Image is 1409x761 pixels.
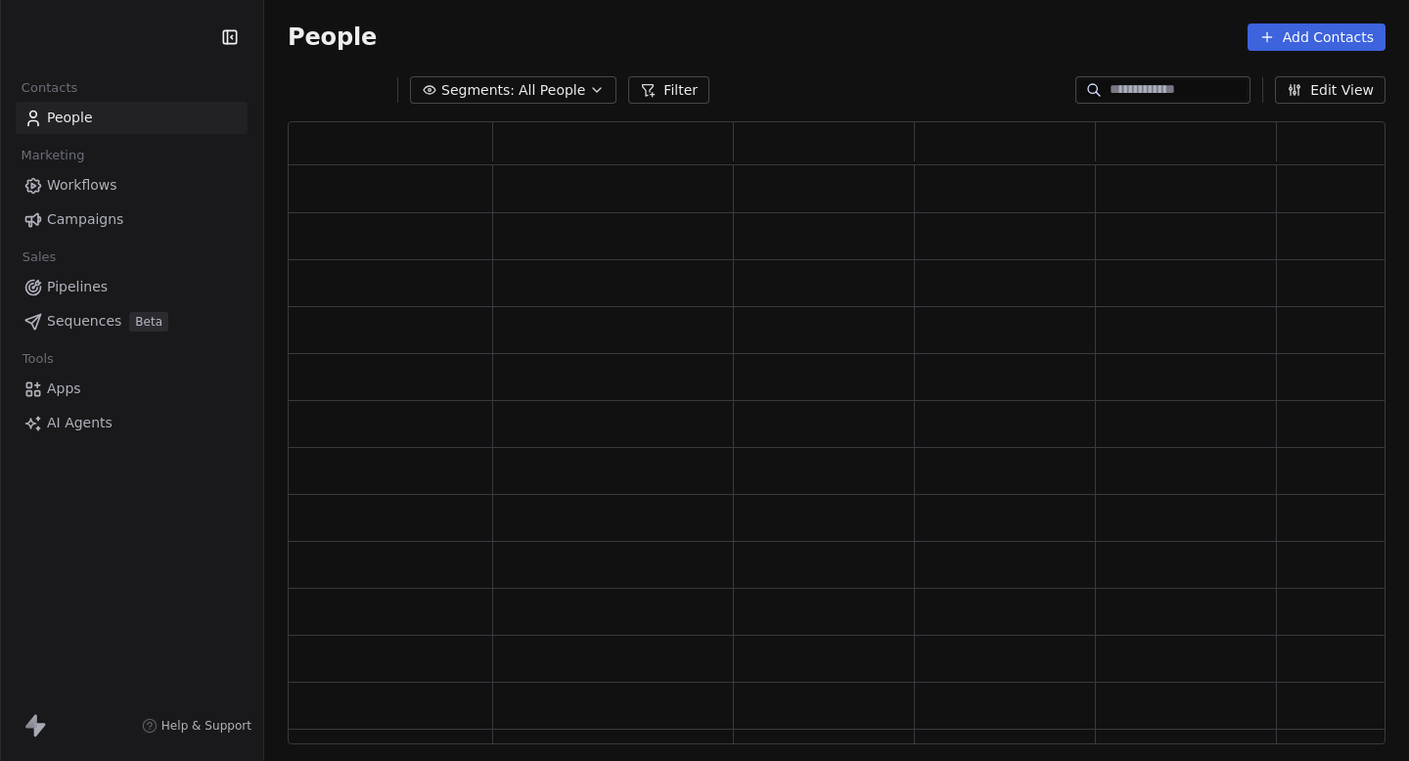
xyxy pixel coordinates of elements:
span: Marketing [13,141,93,170]
span: Tools [14,344,62,374]
span: Sales [14,243,65,272]
a: Pipelines [16,271,248,303]
a: Apps [16,373,248,405]
span: AI Agents [47,413,113,433]
span: Sequences [47,311,121,332]
span: Segments: [441,80,515,101]
span: All People [519,80,585,101]
a: People [16,102,248,134]
a: Campaigns [16,203,248,236]
button: Filter [628,76,709,104]
a: Help & Support [142,718,251,734]
span: People [288,22,377,52]
span: Apps [47,379,81,399]
span: Beta [129,312,168,332]
span: Campaigns [47,209,123,230]
span: Workflows [47,175,117,196]
span: Help & Support [161,718,251,734]
button: Add Contacts [1248,23,1386,51]
span: Contacts [13,73,86,103]
a: SequencesBeta [16,305,248,337]
a: AI Agents [16,407,248,439]
a: Workflows [16,169,248,201]
span: People [47,108,93,128]
button: Edit View [1275,76,1386,104]
span: Pipelines [47,277,108,297]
